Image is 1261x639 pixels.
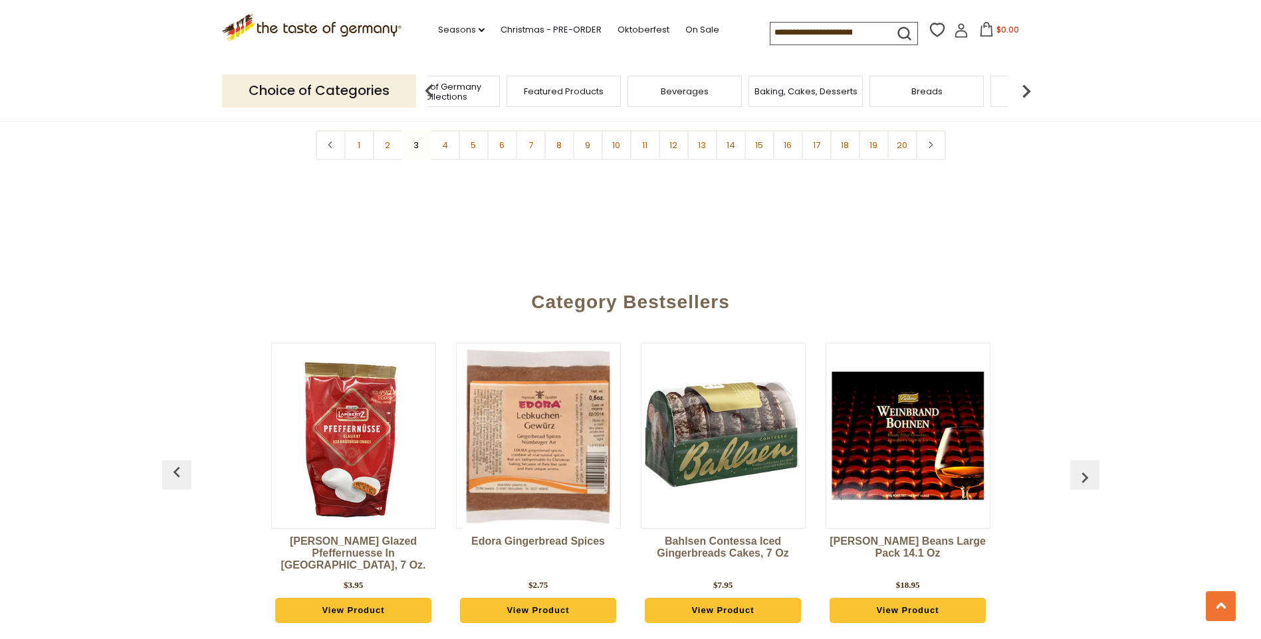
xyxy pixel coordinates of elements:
a: 19 [859,130,889,160]
a: 11 [630,130,660,160]
a: 8 [544,130,574,160]
div: $18.95 [896,579,920,592]
a: [PERSON_NAME] Beans Large Pack 14.1 oz [826,535,990,575]
a: Edora Gingerbread Spices [456,535,621,575]
a: 12 [659,130,689,160]
a: Oktoberfest [618,23,669,37]
img: previous arrow [166,462,187,483]
a: Taste of Germany Collections [390,82,496,102]
a: Bahlsen Contessa Iced Gingerbreads Cakes, 7 oz [641,535,806,575]
a: 2 [373,130,403,160]
img: Boehme Brandy Beans Large Pack 14.1 oz [826,354,990,517]
div: $3.95 [344,579,363,592]
a: View Product [275,598,432,623]
a: 15 [745,130,774,160]
div: $7.95 [713,579,733,592]
a: Christmas - PRE-ORDER [501,23,602,37]
a: [PERSON_NAME] Glazed Pfeffernuesse in [GEOGRAPHIC_DATA], 7 oz. [271,535,436,575]
a: 10 [602,130,631,160]
a: 7 [516,130,546,160]
a: Beverages [661,86,709,96]
span: $0.00 [996,24,1019,35]
a: 18 [830,130,860,160]
a: Baking, Cakes, Desserts [754,86,858,96]
a: View Product [645,598,802,623]
a: View Product [830,598,986,623]
a: Seasons [438,23,485,37]
a: On Sale [685,23,719,37]
a: 9 [573,130,603,160]
a: 1 [344,130,374,160]
a: 4 [430,130,460,160]
img: next arrow [1013,78,1040,104]
img: Lambertz Glazed Pfeffernuesse in Bag, 7 oz. [272,354,435,517]
a: 16 [773,130,803,160]
a: Breads [911,86,943,96]
a: Featured Products [524,86,604,96]
a: 5 [459,130,489,160]
a: 17 [802,130,832,160]
a: 14 [716,130,746,160]
p: Choice of Categories [222,74,416,107]
img: previous arrow [1074,467,1095,488]
a: 13 [687,130,717,160]
img: previous arrow [416,78,443,104]
a: View Product [460,598,617,623]
div: $2.75 [528,579,548,592]
button: $0.00 [971,22,1028,42]
a: 20 [887,130,917,160]
img: Edora Gingerbread Spices [461,343,616,528]
a: 6 [487,130,517,160]
div: Category Bestsellers [169,272,1093,326]
img: Bahlsen Contessa Iced Gingerbreads Cakes, 7 oz [641,354,805,517]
